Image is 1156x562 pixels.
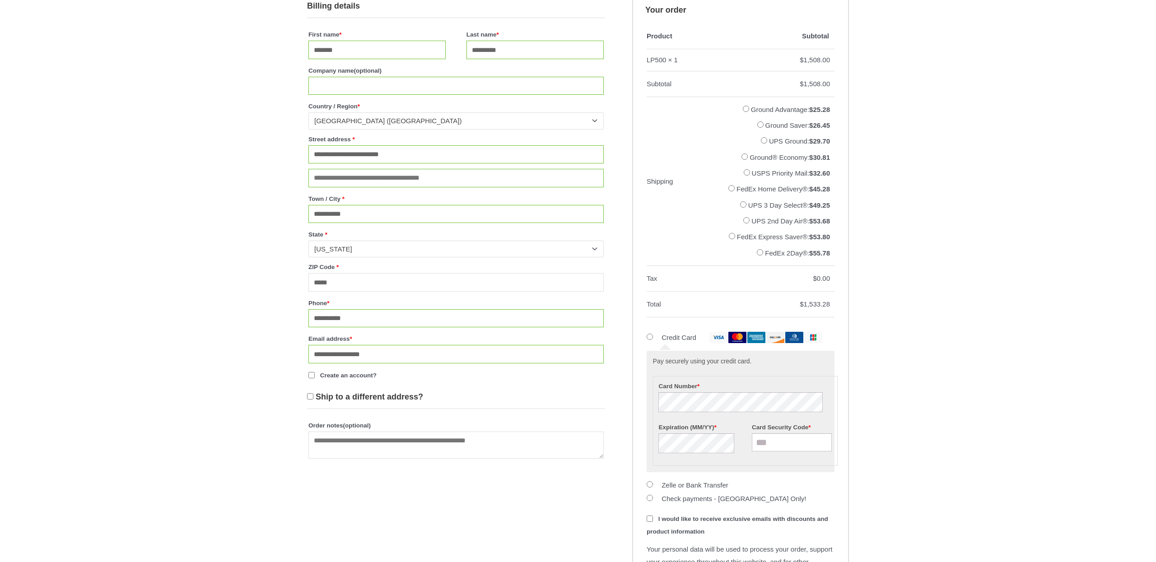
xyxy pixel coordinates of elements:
[737,233,830,241] label: FedEx Express Saver®:
[809,106,813,113] span: $
[647,516,653,522] input: I would like to receive exclusive emails with discounts and product information
[307,393,313,399] input: Ship to a different address?
[809,169,813,177] span: $
[809,153,830,161] bdi: 30.81
[809,169,830,177] bdi: 32.60
[314,116,590,125] span: United States (US)
[314,245,590,254] span: Texas
[765,121,830,129] label: Ground Saver:
[308,261,604,273] label: ZIP Code
[804,332,822,343] img: jcb
[785,332,803,343] img: dinersclub
[343,422,371,429] span: (optional)
[809,217,830,225] bdi: 53.68
[308,100,604,112] label: Country / Region
[800,80,803,88] span: $
[809,185,830,193] bdi: 45.28
[662,495,806,502] label: Check payments - [GEOGRAPHIC_DATA] Only!
[751,217,830,225] label: UPS 2nd Day Air®:
[809,201,813,209] span: $
[647,71,693,97] th: Subtotal
[747,332,765,343] img: amex
[800,56,830,64] bdi: 1,508.00
[308,297,604,309] label: Phone
[316,392,423,401] span: Ship to a different address?
[809,249,830,257] bdi: 55.78
[765,249,830,257] label: FedEx 2Day®:
[709,332,727,343] img: visa
[809,201,830,209] bdi: 49.25
[653,357,828,367] p: Pay securely using your credit card.
[748,201,830,209] label: UPS 3 Day Select®:
[769,137,830,145] label: UPS Ground:
[647,266,693,292] th: Tax
[308,333,604,345] label: Email address
[800,80,830,88] bdi: 1,508.00
[809,249,813,257] span: $
[736,185,830,193] label: FedEx Home Delivery®:
[308,28,446,41] label: First name
[647,54,666,66] div: LP500
[308,112,604,129] span: Country / Region
[658,380,832,392] label: Card Number
[751,106,830,113] label: Ground Advantage:
[466,28,604,41] label: Last name
[647,23,693,49] th: Product
[809,121,830,129] bdi: 26.45
[658,421,738,433] label: Expiration (MM/YY)
[308,241,604,257] span: State
[813,274,816,282] span: $
[308,372,315,378] input: Create an account?
[800,56,803,64] span: $
[662,334,822,341] label: Credit Card
[647,97,693,266] th: Shipping
[766,332,784,343] img: discover
[728,332,746,343] img: mastercard
[809,153,813,161] span: $
[800,300,803,308] span: $
[800,300,830,308] bdi: 1,533.28
[752,169,830,177] label: USPS Priority Mail:
[662,481,728,489] label: Zelle or Bank Transfer
[693,23,834,49] th: Subtotal
[809,137,813,145] span: $
[809,217,813,225] span: $
[813,274,830,282] bdi: 0.00
[809,137,830,145] bdi: 29.70
[750,153,830,161] label: Ground® Economy:
[809,233,830,241] bdi: 53.80
[809,106,830,113] bdi: 25.28
[653,376,838,466] fieldset: Payment Info
[308,193,604,205] label: Town / City
[308,228,604,241] label: State
[809,233,813,241] span: $
[320,372,377,379] span: Create an account?
[647,516,828,535] span: I would like to receive exclusive emails with discounts and product information
[308,65,604,77] label: Company name
[647,292,693,317] th: Total
[809,185,813,193] span: $
[809,121,813,129] span: $
[668,54,678,66] strong: × 1
[752,421,832,433] label: Card Security Code
[308,419,604,432] label: Order notes
[354,67,382,74] span: (optional)
[308,133,604,145] label: Street address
